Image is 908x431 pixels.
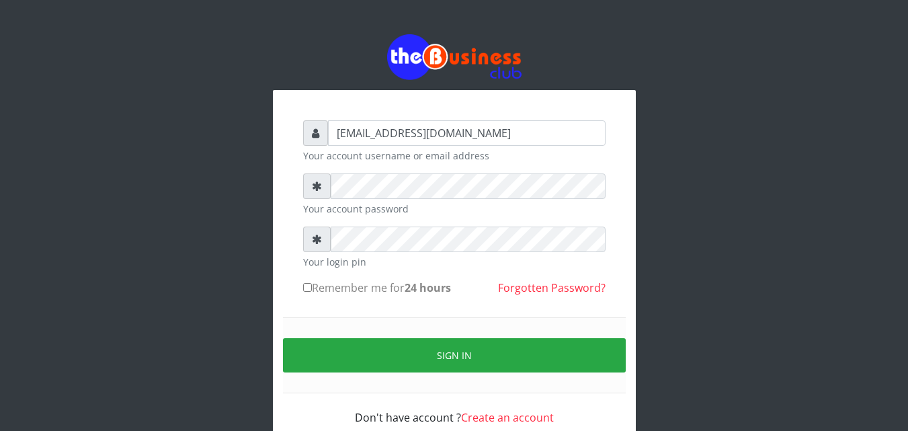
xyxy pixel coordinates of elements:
small: Your account username or email address [303,149,606,163]
a: Create an account [461,410,554,425]
div: Don't have account ? [303,393,606,426]
b: 24 hours [405,280,451,295]
a: Forgotten Password? [498,280,606,295]
label: Remember me for [303,280,451,296]
input: Username or email address [328,120,606,146]
small: Your login pin [303,255,606,269]
small: Your account password [303,202,606,216]
input: Remember me for24 hours [303,283,312,292]
button: Sign in [283,338,626,373]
